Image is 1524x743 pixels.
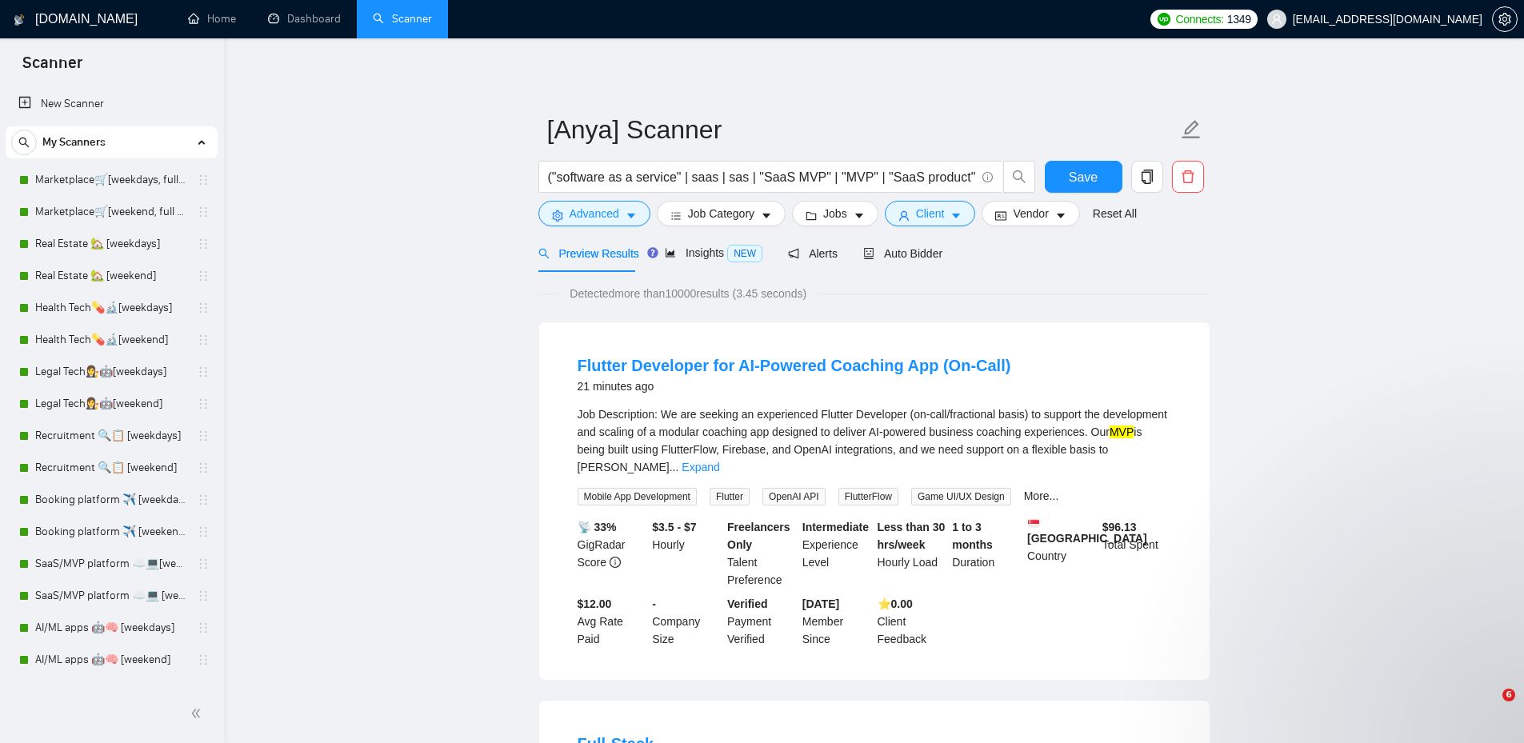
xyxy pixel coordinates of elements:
a: AI/ML apps 🤖🧠 [weekend] [35,644,187,676]
span: bars [670,210,682,222]
b: Less than 30 hrs/week [878,521,946,551]
span: Flutter [710,488,750,505]
b: Verified [727,597,768,610]
span: Mobile App Development [578,488,697,505]
span: caret-down [950,210,962,222]
span: user [1271,14,1282,25]
span: double-left [190,705,206,721]
div: Hourly [649,518,724,589]
div: Payment Verified [724,595,799,648]
span: OpenAI API [762,488,826,505]
input: Scanner name... [547,110,1178,150]
b: $12.00 [578,597,612,610]
div: Talent Preference [724,518,799,589]
a: Expand [682,461,719,473]
span: NEW [727,245,762,262]
b: [GEOGRAPHIC_DATA] [1027,518,1147,545]
span: Job Category [688,205,754,222]
span: Advanced [570,205,619,222]
a: Booking platform ✈️ [weekdays] [35,484,187,516]
span: Game UI/UX Design [911,488,1011,505]
span: holder [197,461,210,474]
a: Flutter Developer for AI-Powered Coaching App (On-Call) [578,357,1011,374]
span: Jobs [823,205,847,222]
span: area-chart [665,247,676,258]
span: holder [197,174,210,186]
span: setting [552,210,563,222]
span: search [12,137,36,148]
span: notification [788,248,799,259]
b: ⭐️ 0.00 [878,597,913,610]
span: 1349 [1227,10,1251,28]
button: copy [1131,161,1163,193]
span: caret-down [761,210,772,222]
a: Childcare services [35,676,187,708]
div: Duration [949,518,1024,589]
span: Insights [665,246,762,259]
button: idcardVendorcaret-down [982,201,1079,226]
span: info-circle [610,557,621,568]
button: settingAdvancedcaret-down [538,201,650,226]
div: Hourly Load [874,518,950,589]
span: holder [197,397,210,410]
span: holder [197,557,210,570]
b: 1 to 3 months [952,521,993,551]
a: AI/ML apps 🤖🧠 [weekdays] [35,612,187,644]
div: Client Feedback [874,595,950,648]
span: holder [197,206,210,218]
span: caret-down [626,210,637,222]
span: folder [806,210,817,222]
a: searchScanner [373,12,432,26]
span: holder [197,302,210,314]
span: Alerts [788,247,838,260]
span: user [898,210,910,222]
mark: MVP [1110,425,1134,438]
span: holder [197,525,210,538]
a: setting [1492,13,1518,26]
span: Client [916,205,945,222]
span: caret-down [854,210,865,222]
button: search [11,130,37,155]
div: Avg Rate Paid [574,595,650,648]
button: Save [1045,161,1122,193]
span: 6 [1502,689,1515,701]
a: Reset All [1093,205,1137,222]
a: Booking platform ✈️ [weekend] [35,516,187,548]
b: Intermediate [802,521,869,533]
span: holder [197,270,210,282]
div: Company Size [649,595,724,648]
a: Recruitment 🔍📋 [weekend] [35,452,187,484]
b: $3.5 - $7 [652,521,696,533]
div: Tooltip anchor [646,246,660,260]
span: copy [1132,170,1162,184]
button: folderJobscaret-down [792,201,878,226]
div: Job Description: We are seeking an experienced Flutter Developer (on-call/fractional basis) to su... [578,405,1171,476]
span: setting [1493,13,1517,26]
a: Marketplace🛒[weekdays, full description] [35,164,187,196]
a: dashboardDashboard [268,12,341,26]
input: Search Freelance Jobs... [548,167,975,187]
img: logo [14,7,25,33]
span: Scanner [10,51,95,85]
span: Preview Results [538,247,639,260]
a: Legal Tech👩‍⚖️🤖[weekdays] [35,356,187,388]
button: search [1003,161,1035,193]
span: search [1004,170,1034,184]
a: New Scanner [18,88,205,120]
span: idcard [995,210,1006,222]
li: New Scanner [6,88,218,120]
span: holder [197,493,210,506]
span: delete [1173,170,1203,184]
b: - [652,597,656,610]
div: Country [1024,518,1099,589]
a: SaaS/MVP platform ☁️💻[weekdays] [35,548,187,580]
a: SaaS/MVP platform ☁️💻 [weekend] [35,580,187,612]
button: setting [1492,6,1518,32]
button: delete [1172,161,1204,193]
span: holder [197,429,210,442]
span: edit [1181,119,1202,140]
a: Real Estate 🏡 [weekdays] [35,228,187,260]
span: ... [670,461,679,473]
span: holder [197,334,210,346]
span: holder [197,366,210,378]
